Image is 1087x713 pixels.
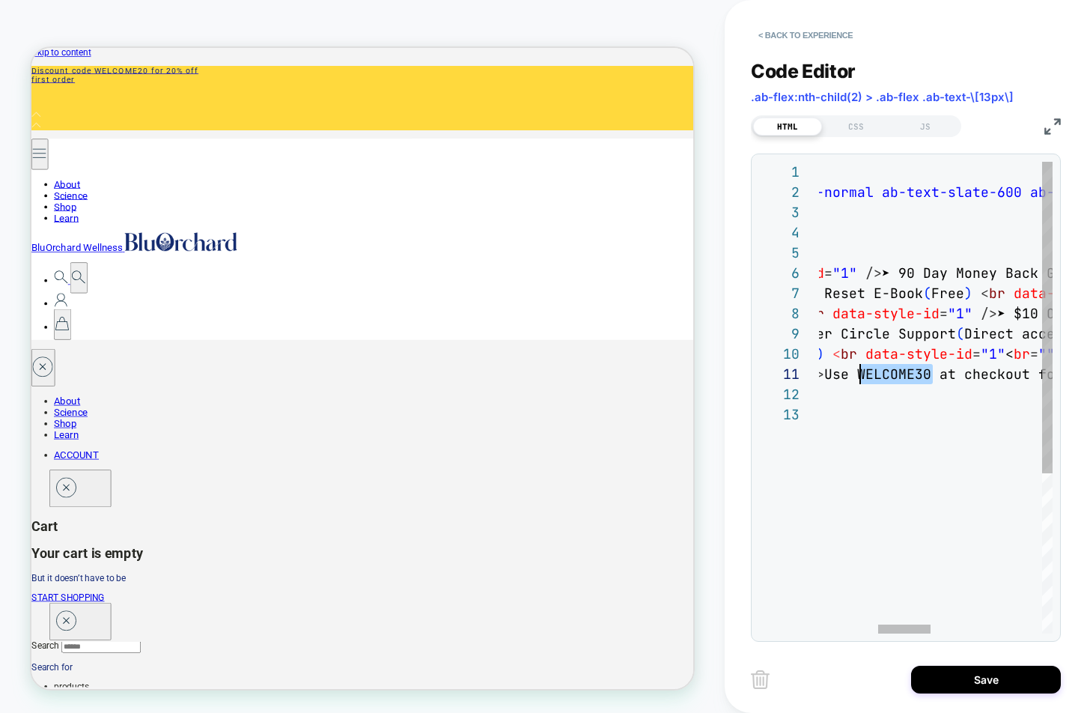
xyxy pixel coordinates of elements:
span: "1" [948,305,972,322]
div: 5 [759,243,800,263]
span: /> [865,264,882,282]
button: Search [52,286,75,327]
div: HTML [753,118,822,136]
span: "1" [832,264,857,282]
span: br [989,285,1005,302]
a: Search [30,303,52,318]
a: Learn [30,219,63,234]
button: Close drawer Cart [24,562,106,613]
span: .ab-flex:nth-child(2) > .ab-flex .ab-text-\[13px\] [751,90,1014,104]
div: 6 [759,263,800,283]
div: 8 [759,303,800,324]
div: 4 [759,222,800,243]
span: data-style-id [832,305,940,322]
img: BluOrchard Wellness [124,246,274,271]
div: 10 [759,344,800,364]
span: = [972,345,981,362]
button: Save [911,666,1061,694]
a: Shop [30,204,60,219]
span: = [1030,345,1038,362]
span: ➤ Gut Reset E-Book [775,285,923,302]
a: About [30,175,65,189]
div: 7 [759,283,800,303]
a: Science [30,189,75,204]
span: "1" [981,345,1005,362]
span: "" [1038,345,1055,362]
a: ACCOUNT [30,535,90,550]
div: 9 [759,324,800,344]
span: < [981,285,989,302]
span: = [940,305,948,322]
button: < Back to experience [751,23,860,47]
span: br [841,345,857,362]
a: Learn [30,509,63,524]
span: Code Editor [751,60,856,82]
a: Science [30,479,75,494]
span: ➤ Inner Circle Support [775,325,956,342]
div: 3 [759,202,800,222]
div: 11 [759,364,800,384]
span: < [1005,345,1014,362]
span: ( [923,285,931,302]
button: 0 items cart [30,348,53,389]
span: ( [956,325,964,342]
span: ) [964,285,972,302]
div: 2 [759,182,800,202]
span: "ab-text-[13px] ab-font-normal ab-text-slate-600 a [627,183,1038,201]
a: Account [30,333,49,348]
span: br [1014,345,1030,362]
div: CSS [822,118,891,136]
span: data-style-id [865,345,972,362]
span: /> [981,305,997,322]
img: delete [751,670,770,689]
span: < [832,345,841,362]
span: ) [816,345,824,362]
span: Free [931,285,964,302]
div: 1 [759,162,800,182]
div: JS [891,118,960,136]
img: fullscreen [1044,118,1061,135]
a: About [30,464,65,479]
a: Shop [30,494,60,509]
span: = [824,264,832,282]
div: 13 [759,404,800,425]
div: 12 [759,384,800,404]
